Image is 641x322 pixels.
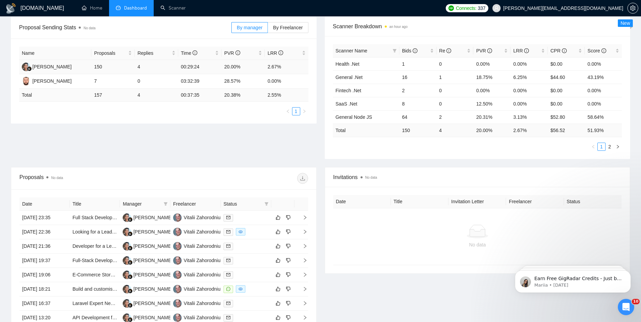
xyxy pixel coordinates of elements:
[128,246,133,251] img: gigradar-bm.png
[123,313,131,322] img: TH
[476,48,492,53] span: PVR
[510,110,548,124] td: 3.13%
[133,314,172,321] div: [PERSON_NAME]
[437,70,474,84] td: 1
[193,50,197,55] span: info-circle
[178,74,222,88] td: 03:32:39
[336,88,361,93] a: Fintech .Net
[133,214,172,221] div: [PERSON_NAME]
[184,228,223,236] div: Vitalii Zahorodniuk
[585,110,622,124] td: 58.64%
[120,197,170,211] th: Manager
[286,272,291,277] span: dislike
[284,242,292,250] button: dislike
[128,260,133,265] img: gigradar-bm.png
[448,195,506,208] th: Invitation Letter
[274,228,282,236] button: like
[286,315,291,320] span: dislike
[224,200,262,208] span: Status
[333,195,391,208] th: Date
[184,242,223,250] div: Vitalii Zahorodniuk
[562,48,567,53] span: info-circle
[73,243,190,249] a: Developer for a Legal Work OS for the Modern Law firm
[616,145,620,149] span: right
[585,70,622,84] td: 43.19%
[548,124,585,137] td: $ 56.52
[286,286,291,292] span: dislike
[456,4,476,12] span: Connects:
[184,271,223,278] div: Vitalii Zahorodniuk
[510,124,548,137] td: 2.67 %
[510,84,548,97] td: 0.00%
[297,315,307,320] span: right
[439,48,452,53] span: Re
[628,5,638,11] span: setting
[297,244,307,248] span: right
[173,228,182,236] img: VZ
[123,229,172,234] a: TH[PERSON_NAME]
[173,272,223,277] a: VZVitalii Zahorodniuk
[123,228,131,236] img: TH
[333,22,622,31] span: Scanner Breakdown
[128,289,133,293] img: gigradar-bm.png
[297,229,307,234] span: right
[265,60,308,74] td: 2.67%
[286,301,291,306] span: dislike
[506,195,564,208] th: Freelancer
[399,57,437,70] td: 1
[276,301,280,306] span: like
[19,47,91,60] th: Name
[135,60,178,74] td: 4
[550,48,566,53] span: CPR
[473,124,510,137] td: 20.00 %
[391,46,398,56] span: filter
[284,256,292,264] button: dislike
[274,213,282,222] button: like
[336,61,360,67] a: Health .Net
[286,229,291,235] span: dislike
[133,257,172,264] div: [PERSON_NAME]
[297,301,307,306] span: right
[473,70,510,84] td: 18.75%
[73,315,208,320] a: API Development for PHP Site - Payment Processing Endpoints
[226,258,230,262] span: mail
[365,176,377,179] span: No data
[133,242,172,250] div: [PERSON_NAME]
[22,64,72,69] a: TH[PERSON_NAME]
[137,49,170,57] span: Replies
[128,303,133,308] img: gigradar-bm.png
[473,57,510,70] td: 0.00%
[128,317,133,322] img: gigradar-bm.png
[164,202,168,206] span: filter
[19,211,70,225] td: [DATE] 23:35
[487,48,492,53] span: info-circle
[336,101,357,107] a: SaaS .Net
[446,48,451,53] span: info-circle
[336,48,367,53] span: Scanner Name
[632,299,640,304] span: 10
[19,23,231,32] span: Proposal Sending Stats
[22,77,30,85] img: ST
[178,60,222,74] td: 00:29:24
[437,110,474,124] td: 2
[73,301,179,306] a: Laravel Expert Needed to fix two existing websites
[621,20,630,26] span: New
[70,211,120,225] td: Full Stack Development for Financial Analyst Application - Contract Position (Immediate Start
[32,63,72,70] div: [PERSON_NAME]
[116,5,121,10] span: dashboard
[226,301,230,305] span: mail
[390,25,408,29] time: an hour ago
[226,287,230,291] span: message
[333,124,399,137] td: Total
[278,50,283,55] span: info-circle
[598,143,605,150] a: 1
[606,143,613,150] a: 2
[237,25,262,30] span: By manager
[173,299,182,308] img: VZ
[184,257,223,264] div: Vitalii Zahorodniuk
[184,314,223,321] div: Vitalii Zahorodniuk
[284,299,292,307] button: dislike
